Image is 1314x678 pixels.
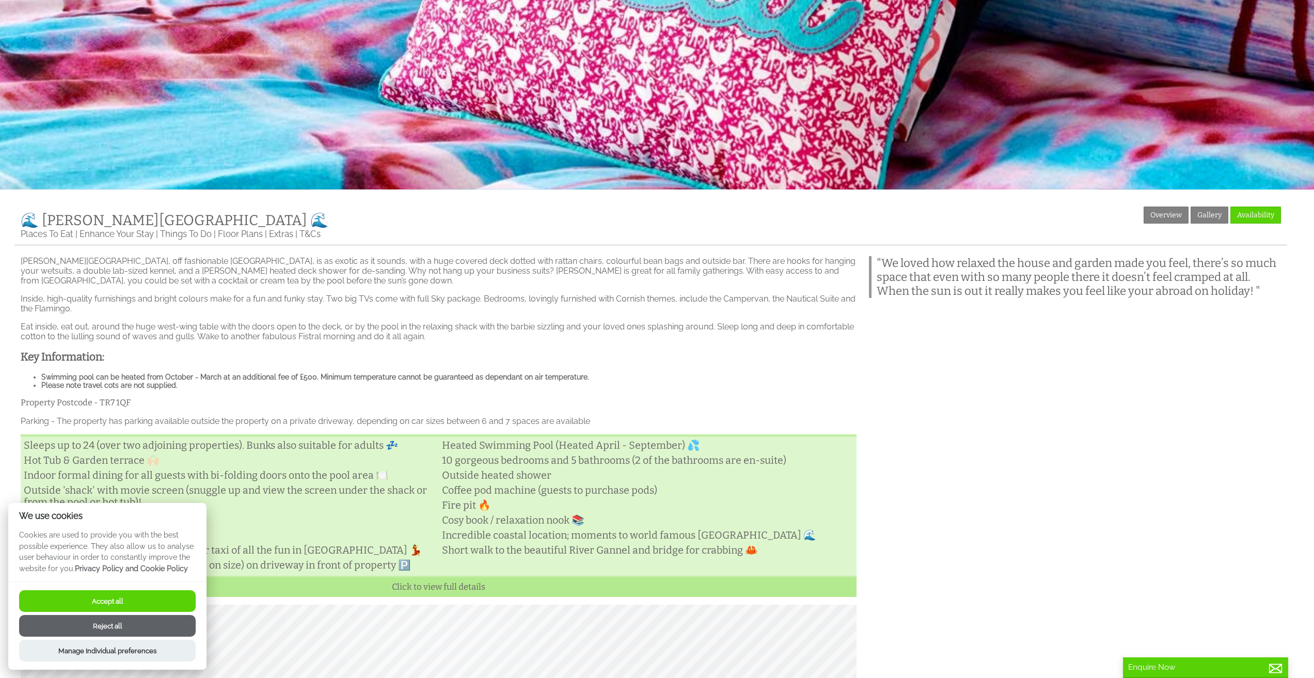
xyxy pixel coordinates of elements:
[160,229,212,239] a: Things To Do
[21,468,439,483] li: Indoor formal dining for all guests with bi-folding doors onto the pool area 🍽️
[19,640,196,661] button: Manage Individual preferences
[75,564,188,573] a: Privacy Policy and Cookie Policy
[21,229,73,239] a: Places To Eat
[21,513,439,528] li: Silent disco 🪩
[439,453,857,468] li: 10 gorgeous bedrooms and 5 bathrooms (2 of the bathrooms are en-suite)
[21,256,857,286] p: [PERSON_NAME][GEOGRAPHIC_DATA], off fashionable [GEOGRAPHIC_DATA], is as exotic as it sounds, wit...
[19,615,196,637] button: Reject all
[439,483,857,498] li: Coffee pod machine (guests to purchase pods)
[21,558,439,573] li: Parking for up to 7 vehicles (depending on size) on driveway in front of property 🅿️
[21,350,104,364] strong: Key Information:
[21,543,439,558] li: Within walking distance / short drive or taxi of all the fun in [GEOGRAPHIC_DATA] 💃
[41,373,589,381] strong: Swimming pool can be heated from October - March at an additional fee of £500. Minimum temperatur...
[1191,207,1228,224] a: Gallery
[21,576,857,597] a: Click to view full details
[8,511,207,521] h2: We use cookies
[21,398,857,407] h3: Property Postcode - TR7 1QF
[218,229,263,239] a: Floor Plans
[21,453,439,468] li: Hot Tub & Garden terrace 🙌🏻
[869,256,1281,298] blockquote: "We loved how relaxed the house and garden made you feel, there’s so much space that even with so...
[80,229,154,239] a: Enhance Your Stay
[439,513,857,528] li: Cosy book / relaxation nook 📚
[1230,207,1281,224] a: Availability
[21,483,439,510] li: Outside 'shack' with movie screen (snuggle up and view the screen under the shack or from the poo...
[1144,207,1189,224] a: Overview
[8,529,207,581] p: Cookies are used to provide you with the best possible experience. They also allow us to analyse ...
[41,381,178,389] strong: Please note travel cots are not supplied.
[439,543,857,558] li: Short walk to the beautiful River Gannel and bridge for crabbing 🦀
[439,438,857,453] li: Heated Swimming Pool (Heated April - September) 💦
[19,590,196,612] button: Accept all
[299,229,321,239] a: T&Cs
[439,468,857,483] li: Outside heated shower
[1128,663,1283,672] p: Enquire Now
[21,212,328,229] a: 🌊 [PERSON_NAME][GEOGRAPHIC_DATA] 🌊
[21,528,439,543] li: Comfortable lounge with TV 📺
[21,438,439,453] li: Sleeps up to 24 (over two adjoining properties). Bunks also suitable for adults 💤
[21,416,857,426] p: Parking - The property has parking available outside the property on a private driveway, dependin...
[439,528,857,543] li: Incredible coastal location; moments to world famous [GEOGRAPHIC_DATA] 🌊
[21,322,857,341] p: Eat inside, eat out, around the huge west-wing table with the doors open to the deck, or by the p...
[269,229,293,239] a: Extras
[439,498,857,513] li: Fire pit 🔥
[21,294,857,313] p: Inside, high-quality furnishings and bright colours make for a fun and funky stay. Two big TVs co...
